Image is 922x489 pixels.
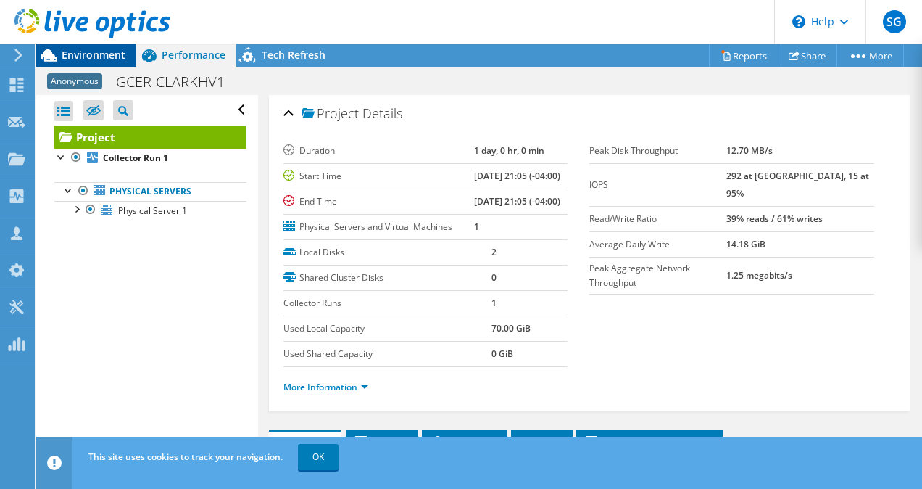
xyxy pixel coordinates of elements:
b: [DATE] 21:05 (-04:00) [474,195,560,207]
svg: \n [792,15,805,28]
label: Peak Disk Throughput [589,144,726,158]
span: This site uses cookies to track your navigation. [88,451,283,463]
a: Project [54,126,246,149]
a: OK [298,444,339,470]
label: Read/Write Ratio [589,212,726,226]
label: Used Local Capacity [283,321,492,336]
span: Project [302,107,359,121]
label: Duration [283,144,475,158]
b: [DATE] 21:05 (-04:00) [474,170,560,182]
label: Shared Cluster Disks [283,271,492,285]
label: Physical Servers and Virtual Machines [283,220,475,234]
span: SG [883,10,906,33]
b: 0 [491,271,497,284]
span: Tech Refresh [262,48,325,62]
b: 0 GiB [491,348,513,360]
a: More Information [283,381,368,393]
span: Servers [353,434,411,448]
b: 292 at [GEOGRAPHIC_DATA], 15 at 95% [726,170,869,200]
a: Physical Server 1 [54,201,246,220]
span: Inventory [429,434,500,448]
a: Collector Run 1 [54,149,246,168]
label: Peak Aggregate Network Throughput [589,261,726,290]
span: Performance [162,48,225,62]
label: End Time [283,194,475,209]
b: 12.70 MB/s [726,144,773,157]
span: Graphs [276,434,333,448]
h1: GCER-CLARKHV1 [109,74,247,90]
span: Disks [518,434,565,448]
b: 39% reads / 61% writes [726,213,823,225]
label: Local Disks [283,245,492,260]
b: 14.18 GiB [726,238,765,250]
b: 1 [491,297,497,309]
span: Physical Server 1 [118,205,187,217]
label: Start Time [283,169,475,184]
a: Share [778,44,837,67]
span: Environment [62,48,125,62]
label: Average Daily Write [589,237,726,252]
span: Details [362,104,402,122]
b: 1 [474,221,479,233]
a: Physical Servers [54,182,246,201]
b: 70.00 GiB [491,322,531,334]
b: 2 [491,246,497,258]
b: 1 day, 0 hr, 0 min [474,144,544,157]
label: IOPS [589,178,726,192]
label: Collector Runs [283,296,492,311]
a: Reports [709,44,778,67]
b: Collector Run 1 [103,152,168,164]
span: Anonymous [47,73,102,89]
a: More [836,44,904,67]
b: 1.25 megabits/s [726,269,792,282]
span: Installed Applications [583,434,715,448]
label: Used Shared Capacity [283,347,492,361]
